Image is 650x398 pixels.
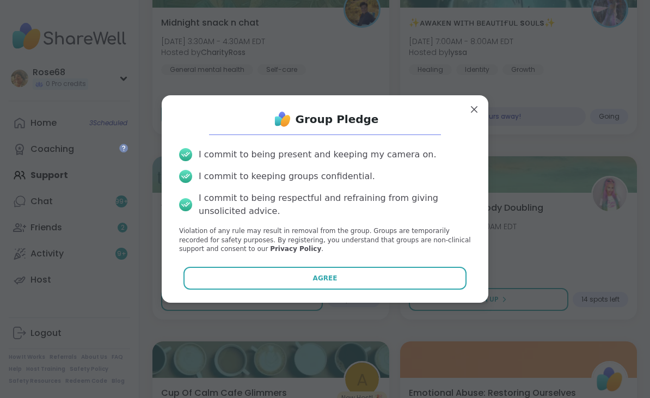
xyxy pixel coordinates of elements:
[296,112,379,127] h1: Group Pledge
[313,273,338,283] span: Agree
[272,108,293,130] img: ShareWell Logo
[183,267,467,290] button: Agree
[119,144,128,152] iframe: Spotlight
[270,245,321,253] a: Privacy Policy
[199,148,436,161] div: I commit to being present and keeping my camera on.
[199,170,375,183] div: I commit to keeping groups confidential.
[179,226,471,254] p: Violation of any rule may result in removal from the group. Groups are temporarily recorded for s...
[199,192,471,218] div: I commit to being respectful and refraining from giving unsolicited advice.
